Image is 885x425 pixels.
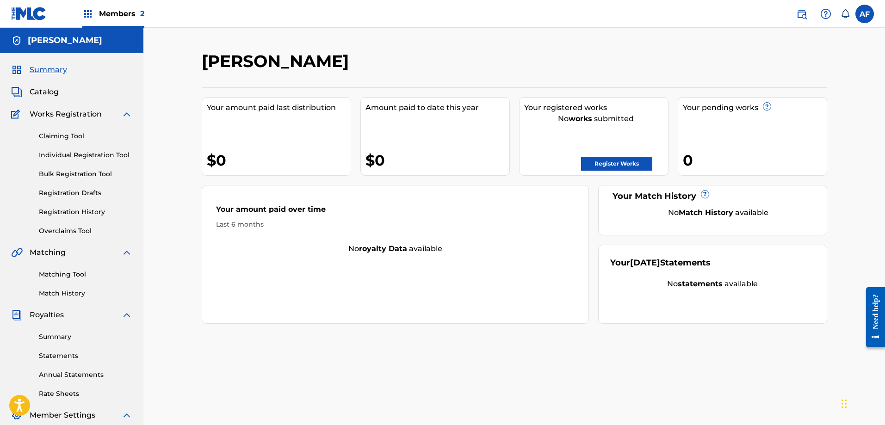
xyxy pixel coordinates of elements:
img: Matching [11,247,23,258]
div: Last 6 months [216,220,575,229]
span: ? [701,191,709,198]
a: Matching Tool [39,270,132,279]
span: [DATE] [630,258,660,268]
img: Works Registration [11,109,23,120]
div: No available [610,278,815,289]
a: Overclaims Tool [39,226,132,236]
span: ? [763,103,771,110]
span: Members [99,8,144,19]
a: SummarySummary [11,64,67,75]
strong: Match History [679,208,733,217]
img: Royalties [11,309,22,320]
a: Summary [39,332,132,342]
img: help [820,8,831,19]
a: Registration History [39,207,132,217]
a: Register Works [581,157,652,171]
div: Your Match History [610,190,815,203]
div: $0 [207,150,351,171]
a: Registration Drafts [39,188,132,198]
h5: Anthony Fleming [28,35,102,46]
span: Member Settings [30,410,95,421]
a: Claiming Tool [39,131,132,141]
strong: statements [678,279,723,288]
a: Statements [39,351,132,361]
iframe: Chat Widget [839,381,885,425]
img: expand [121,109,132,120]
div: No available [622,207,815,218]
a: Public Search [792,5,811,23]
span: Matching [30,247,66,258]
span: Works Registration [30,109,102,120]
a: Rate Sheets [39,389,132,399]
span: 2 [140,9,144,18]
img: Member Settings [11,410,22,421]
strong: royalty data [359,244,407,253]
img: expand [121,309,132,320]
a: Annual Statements [39,370,132,380]
img: Accounts [11,35,22,46]
a: Match History [39,289,132,298]
div: Drag [842,390,847,418]
iframe: Resource Center [859,280,885,355]
img: expand [121,410,132,421]
div: No submitted [524,113,668,124]
img: Summary [11,64,22,75]
div: Notifications [841,9,850,18]
a: CatalogCatalog [11,86,59,98]
h2: [PERSON_NAME] [202,51,353,72]
div: Your pending works [683,102,827,113]
img: expand [121,247,132,258]
div: No available [202,243,589,254]
div: Your registered works [524,102,668,113]
div: Amount paid to date this year [365,102,509,113]
div: $0 [365,150,509,171]
img: search [796,8,807,19]
a: Bulk Registration Tool [39,169,132,179]
div: User Menu [855,5,874,23]
img: Top Rightsholders [82,8,93,19]
span: Catalog [30,86,59,98]
div: Help [817,5,835,23]
img: MLC Logo [11,7,47,20]
div: Your amount paid last distribution [207,102,351,113]
strong: works [569,114,592,123]
span: Summary [30,64,67,75]
div: Your amount paid over time [216,204,575,220]
div: Your Statements [610,257,711,269]
div: 0 [683,150,827,171]
span: Royalties [30,309,64,320]
img: Catalog [11,86,22,98]
a: Individual Registration Tool [39,150,132,160]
